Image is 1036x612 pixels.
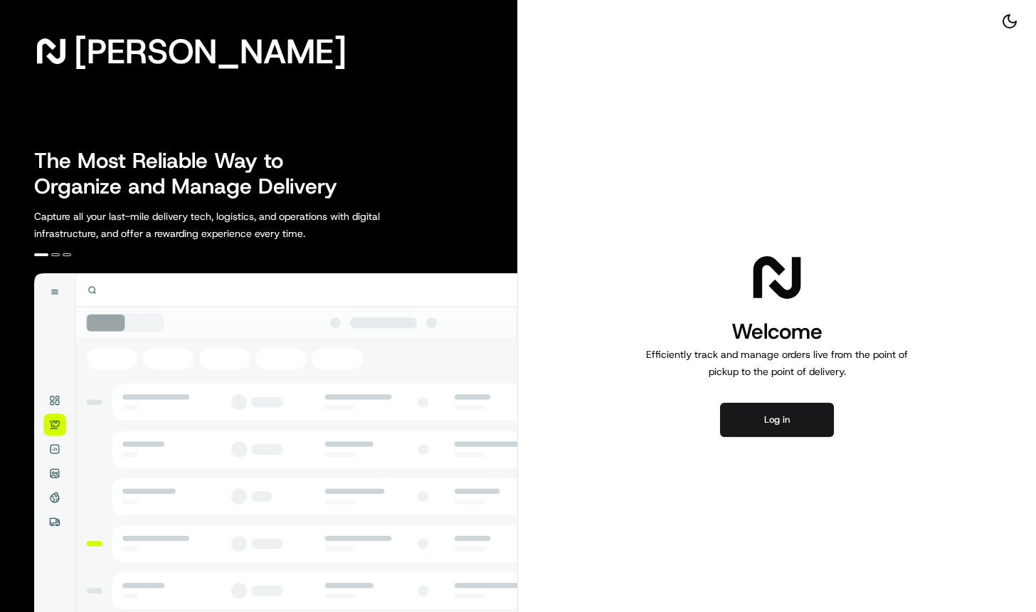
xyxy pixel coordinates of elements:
[720,403,834,437] button: Log in
[74,37,347,65] span: [PERSON_NAME]
[640,346,914,380] p: Efficiently track and manage orders live from the point of pickup to the point of delivery.
[640,317,914,346] h1: Welcome
[34,208,444,242] p: Capture all your last-mile delivery tech, logistics, and operations with digital infrastructure, ...
[34,148,353,199] h2: The Most Reliable Way to Organize and Manage Delivery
